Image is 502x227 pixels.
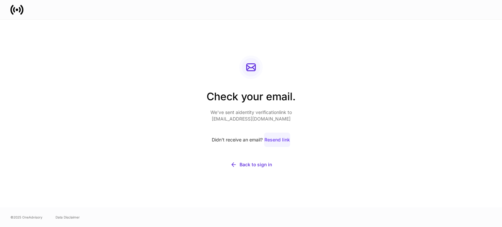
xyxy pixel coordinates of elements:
p: We’ve sent a identity verification link to [EMAIL_ADDRESS][DOMAIN_NAME] [207,109,296,122]
button: Back to sign in [207,157,296,172]
a: Data Disclaimer [56,215,80,220]
div: Back to sign in [240,161,272,168]
h2: Check your email. [207,89,296,109]
button: Resend link [264,133,290,147]
div: Didn’t receive an email? [207,133,296,147]
div: Resend link [264,137,290,143]
span: © 2025 OneAdvisory [10,215,42,220]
